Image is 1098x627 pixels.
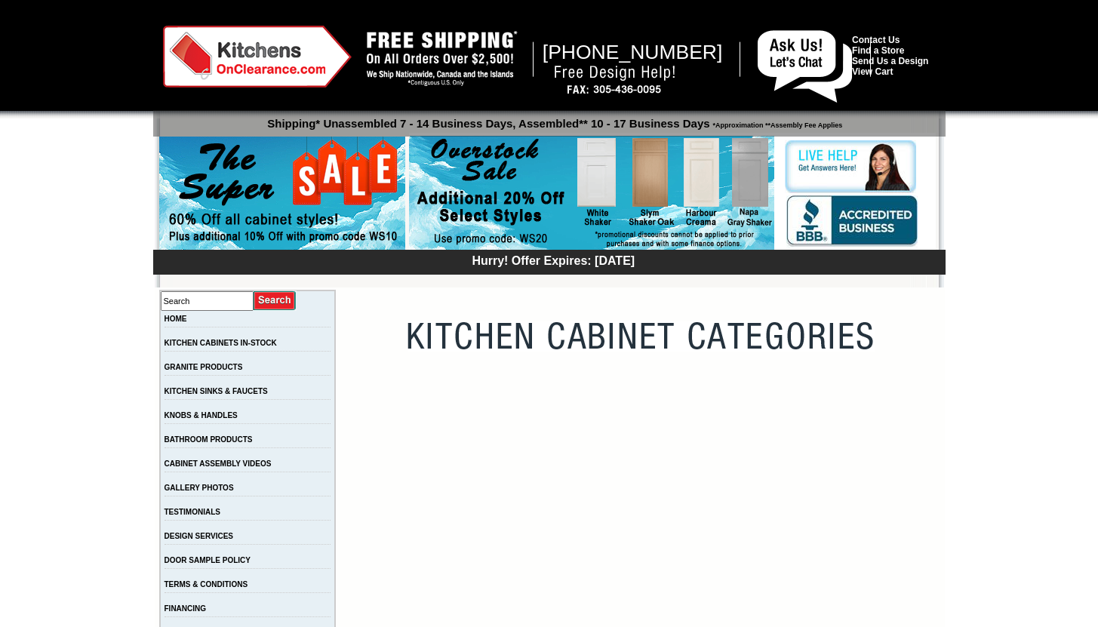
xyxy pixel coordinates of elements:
[543,41,723,63] span: [PHONE_NUMBER]
[161,110,946,130] p: Shipping* Unassembled 7 - 14 Business Days, Assembled** 10 - 17 Business Days
[165,508,220,516] a: TESTIMONIALS
[161,252,946,268] div: Hurry! Offer Expires: [DATE]
[852,45,904,56] a: Find a Store
[254,290,297,311] input: Submit
[852,56,928,66] a: Send Us a Design
[165,387,268,395] a: KITCHEN SINKS & FAUCETS
[165,339,277,347] a: KITCHEN CABINETS IN-STOCK
[165,363,243,371] a: GRANITE PRODUCTS
[165,459,272,468] a: CABINET ASSEMBLY VIDEOS
[165,604,207,613] a: FINANCING
[852,66,893,77] a: View Cart
[165,315,187,323] a: HOME
[165,580,248,589] a: TERMS & CONDITIONS
[710,118,843,129] span: *Approximation **Assembly Fee Applies
[163,26,352,88] img: Kitchens on Clearance Logo
[165,484,234,492] a: GALLERY PHOTOS
[165,411,238,420] a: KNOBS & HANDLES
[165,435,253,444] a: BATHROOM PRODUCTS
[165,556,251,564] a: DOOR SAMPLE POLICY
[852,35,900,45] a: Contact Us
[165,532,234,540] a: DESIGN SERVICES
